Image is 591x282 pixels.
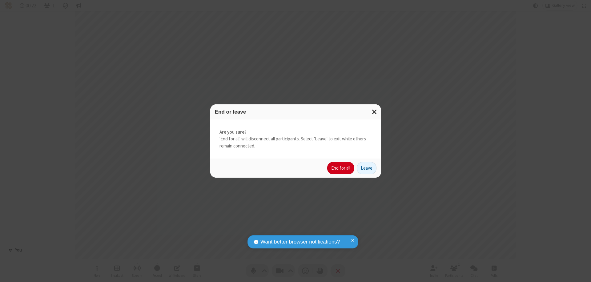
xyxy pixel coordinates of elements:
[215,109,376,115] h3: End or leave
[327,162,354,174] button: End for all
[210,119,381,159] div: 'End for all' will disconnect all participants. Select 'Leave' to exit while others remain connec...
[368,104,381,119] button: Close modal
[260,238,340,246] span: Want better browser notifications?
[357,162,376,174] button: Leave
[219,129,372,136] strong: Are you sure?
